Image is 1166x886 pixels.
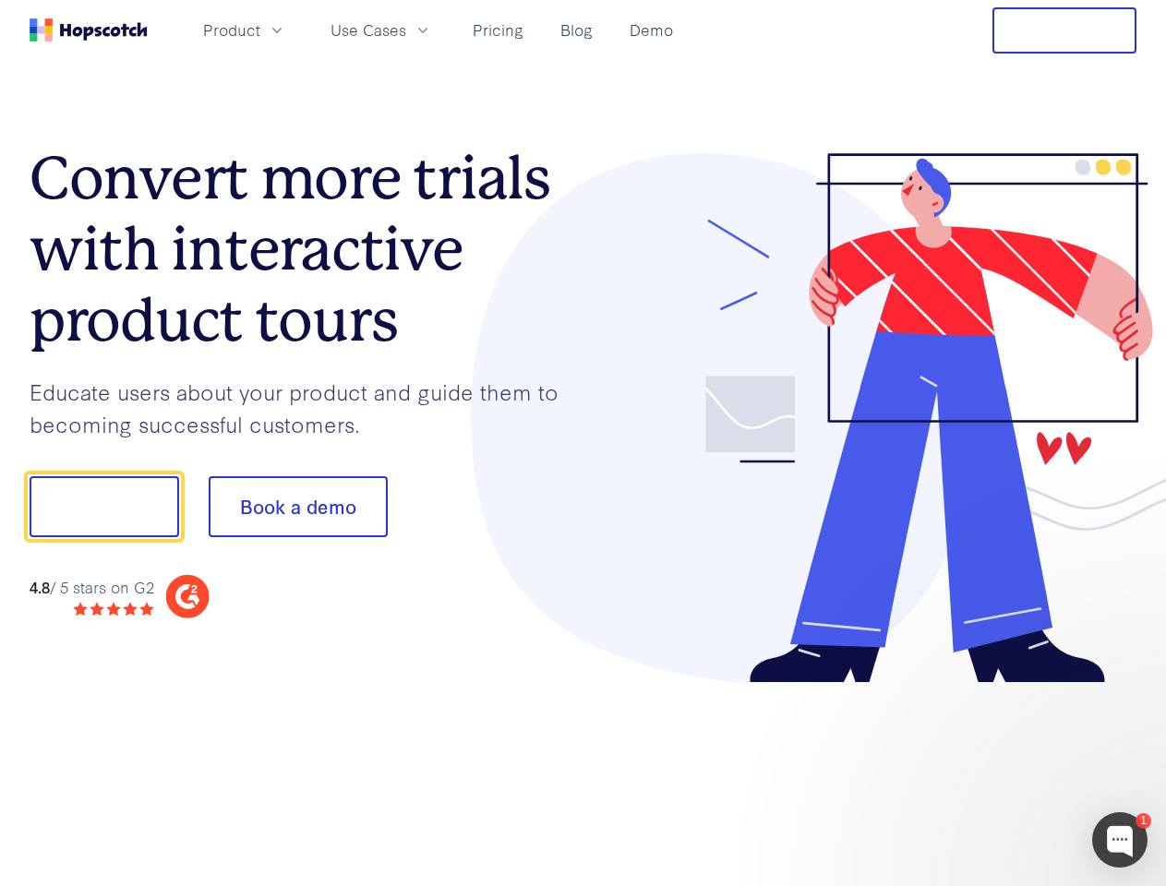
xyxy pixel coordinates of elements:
button: Use Cases [319,15,443,45]
button: Book a demo [209,476,388,537]
button: Show me! [30,476,179,537]
a: Home [30,18,148,42]
strong: 4.8 [30,576,50,597]
button: Product [192,15,297,45]
button: Free Trial [992,7,1136,54]
a: Pricing [465,15,531,45]
div: / 5 stars on G2 [30,576,154,599]
p: Educate users about your product and guide them to becoming successful customers. [30,376,583,439]
span: Use Cases [331,18,406,42]
a: Blog [553,15,600,45]
h1: Convert more trials with interactive product tours [30,143,583,355]
span: Product [203,18,260,42]
a: Demo [622,15,680,45]
div: 1 [1136,813,1151,829]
